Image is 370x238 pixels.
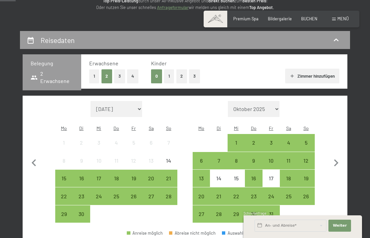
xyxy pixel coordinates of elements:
[142,152,160,169] div: Sat Sep 13 2025
[211,194,227,210] div: 21
[189,69,200,83] button: 3
[245,187,262,205] div: Thu Oct 23 2025
[157,5,189,10] a: Anfrageformular
[74,176,90,192] div: 16
[126,194,142,210] div: 26
[286,125,291,131] abbr: Samstag
[142,170,160,187] div: Anreise möglich
[280,187,297,205] div: Anreise möglich
[125,152,142,169] div: Fri Sep 12 2025
[263,176,279,192] div: 17
[56,140,72,156] div: 1
[328,220,351,232] button: Weiter
[56,158,72,174] div: 8
[107,187,125,205] div: Anreise möglich
[193,170,210,187] div: Mon Oct 13 2025
[246,140,262,156] div: 2
[90,170,107,187] div: Wed Sep 17 2025
[268,16,292,21] span: Bildergalerie
[55,187,73,205] div: Anreise möglich
[161,158,177,174] div: 14
[73,152,90,169] div: Anreise nicht möglich
[73,170,90,187] div: Tue Sep 16 2025
[228,211,244,227] div: 29
[193,187,210,205] div: Anreise möglich
[263,134,280,151] div: Fri Oct 03 2025
[297,187,314,205] div: Sun Oct 26 2025
[263,170,280,187] div: Fri Oct 17 2025
[245,134,262,151] div: Anreise möglich
[160,170,177,187] div: Anreise möglich
[89,60,118,66] span: Erwachsene
[143,140,159,156] div: 6
[193,158,209,174] div: 6
[160,152,177,169] div: Sun Sep 14 2025
[245,170,262,187] div: Thu Oct 16 2025
[228,134,245,151] div: Anreise möglich
[160,170,177,187] div: Sun Sep 21 2025
[107,152,125,169] div: Thu Sep 11 2025
[55,170,73,187] div: Anreise möglich
[108,194,124,210] div: 25
[246,176,262,192] div: 16
[27,101,41,223] button: Vorheriger Monat
[73,134,90,151] div: Anreise nicht möglich
[222,231,243,235] div: Auswahl
[96,125,101,131] abbr: Mittwoch
[244,211,267,215] span: Schnellanfrage
[298,158,314,174] div: 12
[228,158,244,174] div: 8
[126,176,142,192] div: 19
[176,69,187,83] button: 2
[245,205,262,223] div: Anreise möglich
[125,134,142,151] div: Fri Sep 05 2025
[228,205,245,223] div: Wed Oct 29 2025
[280,187,297,205] div: Sat Oct 25 2025
[151,69,162,83] button: 0
[263,134,280,151] div: Anreise möglich
[108,158,124,174] div: 11
[263,194,279,210] div: 24
[285,69,339,83] button: Zimmer hinzufügen
[55,134,73,151] div: Anreise nicht möglich
[280,134,297,151] div: Sat Oct 04 2025
[91,194,107,210] div: 24
[107,134,125,151] div: Anreise nicht möglich
[297,170,314,187] div: Sun Oct 19 2025
[329,101,343,223] button: Nächster Monat
[193,187,210,205] div: Mon Oct 20 2025
[73,187,90,205] div: Anreise möglich
[108,140,124,156] div: 4
[280,194,296,210] div: 25
[280,152,297,169] div: Anreise möglich
[193,152,210,169] div: Mon Oct 06 2025
[125,170,142,187] div: Fri Sep 19 2025
[280,140,296,156] div: 4
[228,205,245,223] div: Anreise möglich
[297,152,314,169] div: Anreise möglich
[228,187,245,205] div: Wed Oct 22 2025
[166,125,171,131] abbr: Sonntag
[297,170,314,187] div: Anreise möglich
[263,152,280,169] div: Fri Oct 10 2025
[114,69,125,83] button: 3
[90,187,107,205] div: Anreise möglich
[297,134,314,151] div: Anreise möglich
[31,70,73,85] span: 2 Erwachsene
[245,152,262,169] div: Anreise möglich
[263,170,280,187] div: Anreise nicht möglich
[245,170,262,187] div: Anreise möglich
[126,140,142,156] div: 5
[337,16,349,21] span: Menü
[280,152,297,169] div: Sat Oct 11 2025
[228,176,244,192] div: 15
[107,134,125,151] div: Thu Sep 04 2025
[125,134,142,151] div: Anreise nicht möglich
[211,211,227,227] div: 28
[107,187,125,205] div: Thu Sep 25 2025
[90,170,107,187] div: Anreise möglich
[31,60,73,67] h3: Belegung
[297,187,314,205] div: Anreise möglich
[210,152,227,169] div: Anreise möglich
[108,176,124,192] div: 18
